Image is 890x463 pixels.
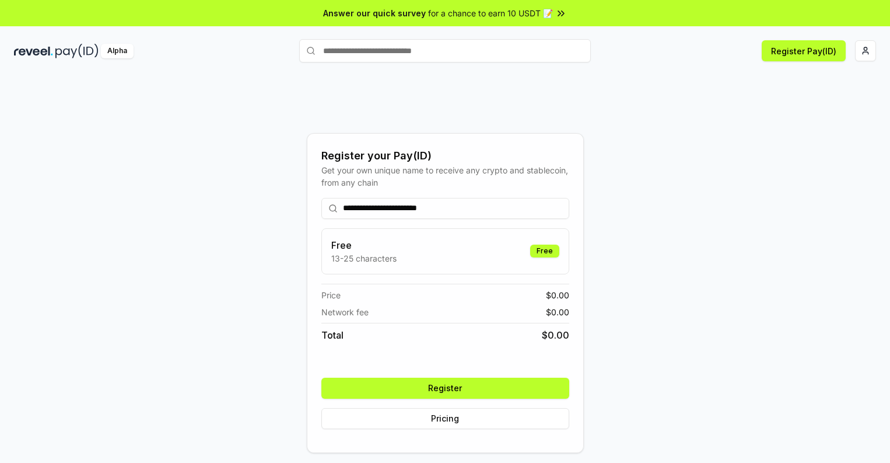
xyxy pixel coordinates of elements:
[542,328,569,342] span: $ 0.00
[101,44,134,58] div: Alpha
[323,7,426,19] span: Answer our quick survey
[321,289,341,301] span: Price
[546,306,569,318] span: $ 0.00
[321,164,569,189] div: Get your own unique name to receive any crypto and stablecoin, from any chain
[762,40,846,61] button: Register Pay(ID)
[321,378,569,399] button: Register
[546,289,569,301] span: $ 0.00
[321,328,344,342] span: Total
[530,245,559,257] div: Free
[331,252,397,264] p: 13-25 characters
[321,408,569,429] button: Pricing
[428,7,553,19] span: for a chance to earn 10 USDT 📝
[55,44,99,58] img: pay_id
[321,148,569,164] div: Register your Pay(ID)
[331,238,397,252] h3: Free
[321,306,369,318] span: Network fee
[14,44,53,58] img: reveel_dark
